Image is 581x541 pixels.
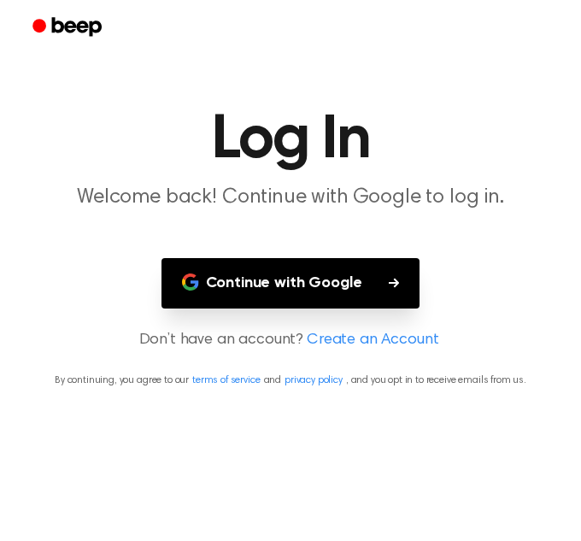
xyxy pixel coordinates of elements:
[285,375,343,385] a: privacy policy
[307,329,438,352] a: Create an Account
[161,258,420,309] button: Continue with Google
[21,329,560,352] p: Don’t have an account?
[192,375,260,385] a: terms of service
[21,11,117,44] a: Beep
[21,185,560,210] p: Welcome back! Continue with Google to log in.
[21,373,560,388] p: By continuing, you agree to our and , and you opt in to receive emails from us.
[21,109,560,171] h1: Log In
